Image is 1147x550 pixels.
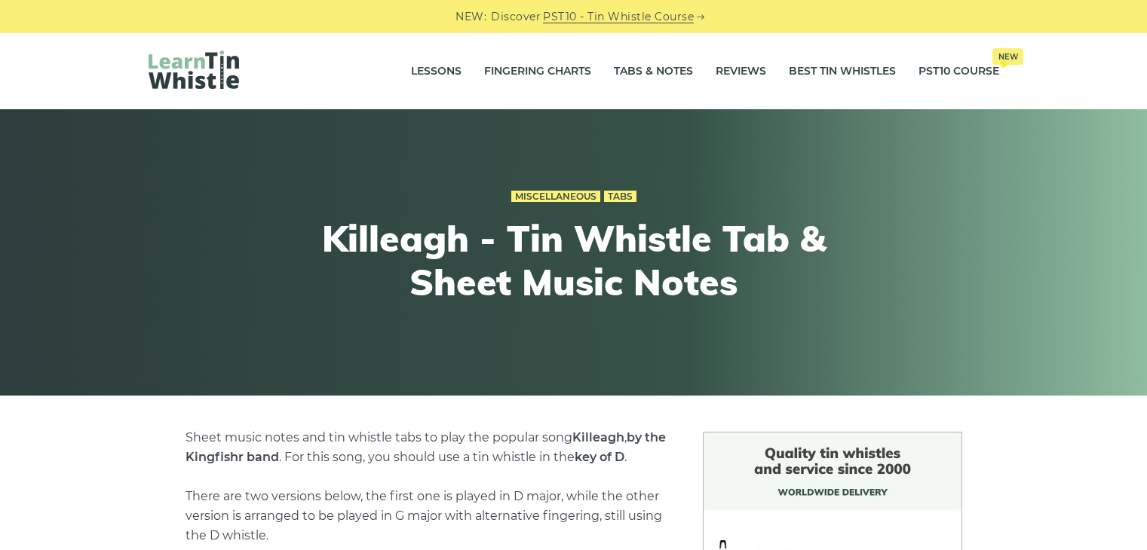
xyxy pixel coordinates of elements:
a: Fingering Charts [484,53,591,90]
a: Tabs [604,191,636,203]
a: Miscellaneous [511,191,600,203]
a: PST10 CourseNew [919,53,999,90]
p: . For this song, you should use a tin whistle in the . There are two versions below, the first on... [186,428,667,545]
span: Sheet music notes and tin whistle tabs to play the popular song , [186,430,627,445]
strong: key of D [575,450,624,464]
strong: Killeagh [572,430,624,445]
a: Reviews [716,53,766,90]
a: Tabs & Notes [614,53,693,90]
a: Best Tin Whistles [789,53,896,90]
span: New [992,48,1023,65]
a: Lessons [411,53,462,90]
img: LearnTinWhistle.com [149,50,239,89]
h1: Killeagh - Tin Whistle Tab & Sheet Music Notes [296,217,851,304]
